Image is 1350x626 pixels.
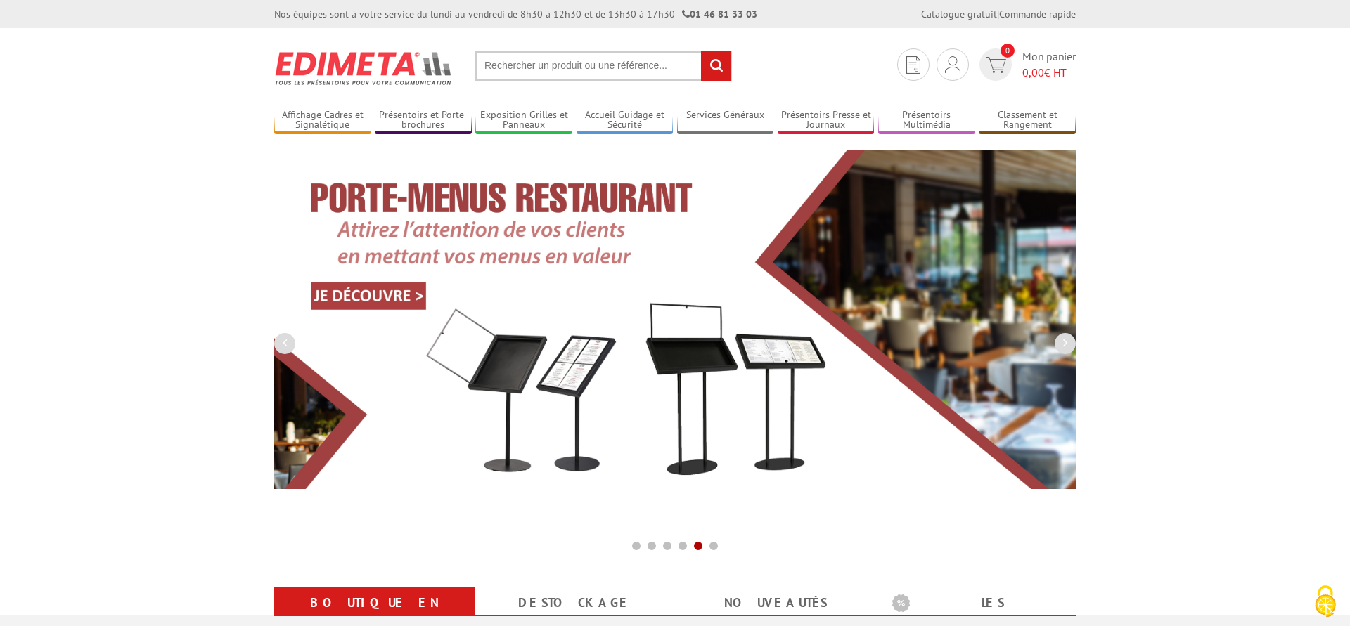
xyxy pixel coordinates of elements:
[692,590,859,615] a: nouveautés
[1022,48,1076,81] span: Mon panier
[274,109,371,132] a: Affichage Cadres et Signalétique
[1022,65,1044,79] span: 0,00
[274,7,757,21] div: Nos équipes sont à votre service du lundi au vendredi de 8h30 à 12h30 et de 13h30 à 17h30
[878,109,975,132] a: Présentoirs Multimédia
[1308,584,1343,619] img: Cookies (fenêtre modale)
[274,42,454,94] img: Présentoir, panneau, stand - Edimeta - PLV, affichage, mobilier bureau, entreprise
[976,48,1076,81] a: devis rapide 0 Mon panier 0,00€ HT
[906,56,920,74] img: devis rapide
[892,590,1068,618] b: Les promotions
[475,109,572,132] a: Exposition Grilles et Panneaux
[577,109,674,132] a: Accueil Guidage et Sécurité
[1301,578,1350,626] button: Cookies (fenêtre modale)
[1001,44,1015,58] span: 0
[701,51,731,81] input: rechercher
[986,57,1006,73] img: devis rapide
[475,51,732,81] input: Rechercher un produit ou une référence...
[999,8,1076,20] a: Commande rapide
[1022,65,1076,81] span: € HT
[778,109,875,132] a: Présentoirs Presse et Journaux
[491,590,658,615] a: Destockage
[979,109,1076,132] a: Classement et Rangement
[921,8,997,20] a: Catalogue gratuit
[682,8,757,20] strong: 01 46 81 33 03
[921,7,1076,21] div: |
[945,56,960,73] img: devis rapide
[375,109,472,132] a: Présentoirs et Porte-brochures
[677,109,774,132] a: Services Généraux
